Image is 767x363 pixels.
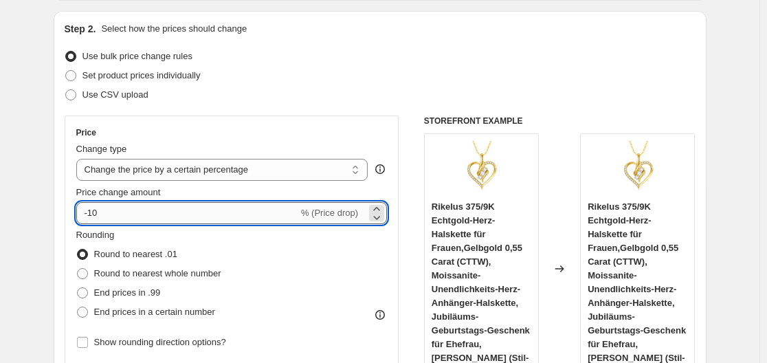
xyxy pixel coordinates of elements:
span: % (Price drop) [301,208,358,218]
span: End prices in a certain number [94,307,215,317]
span: Use CSV upload [82,89,148,100]
img: 61_xrnB7naL_80x.jpg [610,141,665,196]
span: Round to nearest .01 [94,249,177,259]
h6: STOREFRONT EXAMPLE [424,115,696,126]
span: Round to nearest whole number [94,268,221,278]
p: Select how the prices should change [101,22,247,36]
span: Set product prices individually [82,70,201,80]
span: Rounding [76,230,115,240]
div: help [373,162,387,176]
span: Price change amount [76,187,161,197]
h3: Price [76,127,96,138]
span: Change type [76,144,127,154]
span: Use bulk price change rules [82,51,192,61]
input: -15 [76,202,298,224]
span: End prices in .99 [94,287,161,298]
img: 61_xrnB7naL_80x.jpg [454,141,509,196]
span: Show rounding direction options? [94,337,226,347]
h2: Step 2. [65,22,96,36]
